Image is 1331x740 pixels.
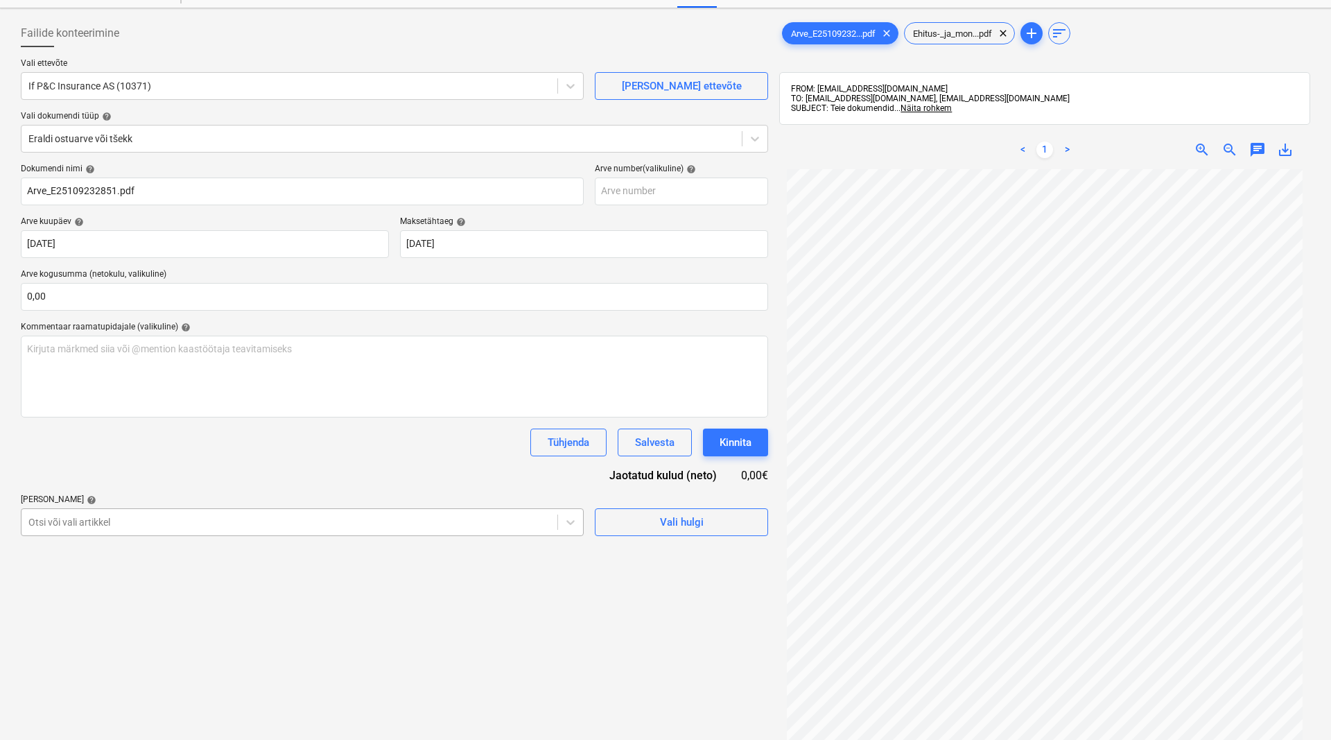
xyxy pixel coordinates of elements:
[21,322,768,333] div: Kommentaar raamatupidajale (valikuline)
[400,230,768,258] input: Tähtaega pole määratud
[1262,673,1331,740] iframe: Chat Widget
[1023,25,1040,42] span: add
[1014,141,1031,158] a: Previous page
[84,495,96,505] span: help
[720,433,751,451] div: Kinnita
[660,513,704,531] div: Vali hulgi
[21,178,584,205] input: Dokumendi nimi
[21,25,119,42] span: Failide konteerimine
[783,28,884,39] span: Arve_E25109232...pdf
[901,103,952,113] span: Näita rohkem
[21,58,584,72] p: Vali ettevõte
[1221,141,1238,158] span: zoom_out
[622,77,742,95] div: [PERSON_NAME] ettevõte
[618,429,692,456] button: Salvesta
[894,103,952,113] span: ...
[782,22,898,44] div: Arve_E25109232...pdf
[21,216,389,227] div: Arve kuupäev
[1051,25,1068,42] span: sort
[1249,141,1266,158] span: chat
[995,25,1011,42] span: clear
[99,112,112,121] span: help
[21,230,389,258] input: Arve kuupäeva pole määratud.
[1036,141,1053,158] a: Page 1 is your current page
[21,269,768,283] p: Arve kogusumma (netokulu, valikuline)
[878,25,895,42] span: clear
[791,84,948,94] span: FROM: [EMAIL_ADDRESS][DOMAIN_NAME]
[21,164,584,175] div: Dokumendi nimi
[791,103,894,113] span: SUBJECT: Teie dokumendid
[595,178,768,205] input: Arve number
[595,72,768,100] button: [PERSON_NAME] ettevõte
[588,467,739,483] div: Jaotatud kulud (neto)
[703,429,768,456] button: Kinnita
[548,433,589,451] div: Tühjenda
[739,467,768,483] div: 0,00€
[1059,141,1075,158] a: Next page
[904,22,1015,44] div: Ehitus-_ja_mon...pdf
[684,164,696,174] span: help
[1277,141,1294,158] span: save_alt
[178,322,191,332] span: help
[791,94,1070,103] span: TO: [EMAIL_ADDRESS][DOMAIN_NAME], [EMAIL_ADDRESS][DOMAIN_NAME]
[1194,141,1210,158] span: zoom_in
[635,433,675,451] div: Salvesta
[71,217,84,227] span: help
[400,216,768,227] div: Maksetähtaeg
[905,28,1000,39] span: Ehitus-_ja_mon...pdf
[595,164,768,175] div: Arve number (valikuline)
[453,217,466,227] span: help
[530,429,607,456] button: Tühjenda
[21,494,584,506] div: [PERSON_NAME]
[21,111,768,122] div: Vali dokumendi tüüp
[595,508,768,536] button: Vali hulgi
[82,164,95,174] span: help
[21,283,768,311] input: Arve kogusumma (netokulu, valikuline)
